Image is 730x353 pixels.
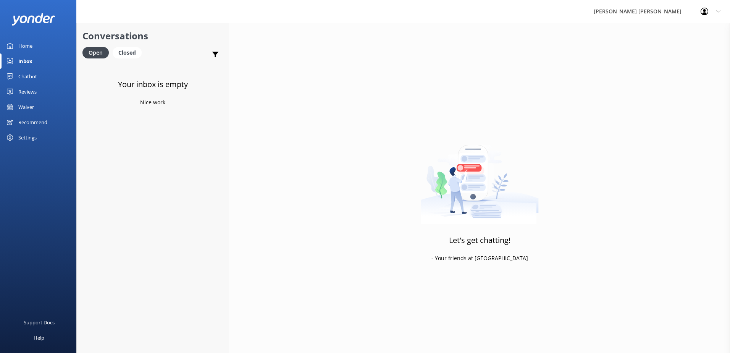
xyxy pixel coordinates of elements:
div: Closed [113,47,142,58]
div: Open [82,47,109,58]
div: Waiver [18,99,34,115]
div: Help [34,330,44,345]
div: Home [18,38,32,53]
h2: Conversations [82,29,223,43]
div: Settings [18,130,37,145]
img: artwork of a man stealing a conversation from at giant smartphone [421,129,539,224]
p: - Your friends at [GEOGRAPHIC_DATA] [431,254,528,262]
div: Chatbot [18,69,37,84]
img: yonder-white-logo.png [11,13,55,26]
p: Nice work [140,98,165,107]
div: Reviews [18,84,37,99]
a: Open [82,48,113,57]
div: Recommend [18,115,47,130]
h3: Let's get chatting! [449,234,510,246]
h3: Your inbox is empty [118,78,188,91]
div: Inbox [18,53,32,69]
a: Closed [113,48,145,57]
div: Support Docs [24,315,55,330]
